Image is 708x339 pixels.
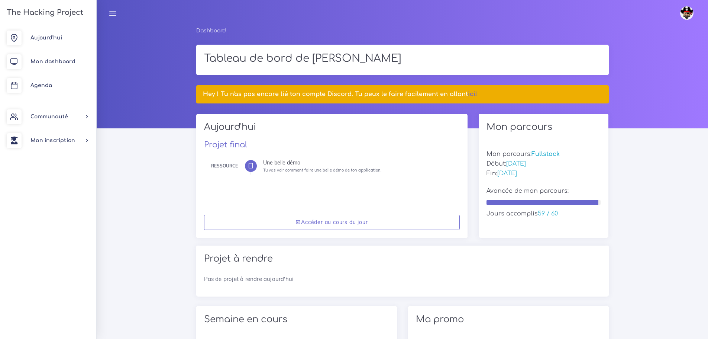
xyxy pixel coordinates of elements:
span: [DATE] [506,160,526,167]
div: Ressource [211,162,238,170]
a: Dashboard [196,28,226,33]
h2: Projet à rendre [204,253,601,264]
h2: Aujourd'hui [204,122,460,138]
h5: Début: [486,160,601,167]
h5: Mon parcours: [486,151,601,158]
small: Tu vas voir comment faire une belle démo de ton application. [263,167,382,173]
a: Accéder au cours du jour [204,215,460,230]
h2: Ma promo [416,314,601,325]
img: avatar [680,6,694,20]
h5: Jours accomplis [486,210,601,217]
span: Communauté [30,114,68,119]
h5: Avancée de mon parcours: [486,188,601,195]
h5: Hey ! Tu n'as pas encore lié ton compte Discord. Tu peux le faire facilement en allant [203,91,602,98]
a: ici! [468,91,477,97]
div: Une belle démo [263,160,454,165]
span: Mon inscription [30,138,75,143]
h1: Tableau de bord de [PERSON_NAME] [204,52,601,65]
span: [DATE] [497,170,517,177]
span: Agenda [30,83,52,88]
h2: Semaine en cours [204,314,389,325]
span: Mon dashboard [30,59,75,64]
p: Pas de projet à rendre aujourd'hui [204,275,601,284]
h2: Mon parcours [486,122,601,132]
h5: Fin: [486,170,601,177]
span: Fullstack [531,151,560,157]
span: 59 / 60 [538,210,558,217]
h3: The Hacking Project [4,9,83,17]
span: Aujourd'hui [30,35,62,41]
a: Projet final [204,140,247,149]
